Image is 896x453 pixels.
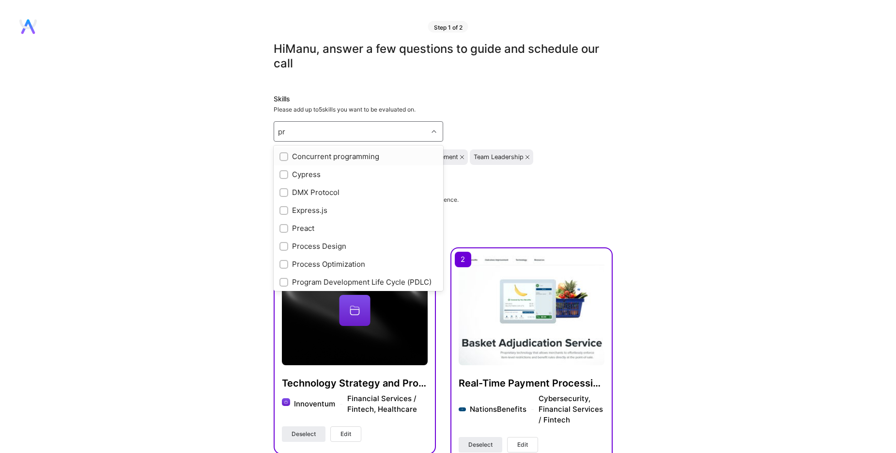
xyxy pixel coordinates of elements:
[468,440,493,449] span: Deselect
[470,393,604,425] div: NationsBenefits Cybersecurity, Financial Services / Fintech
[525,155,529,159] i: icon Close
[459,407,466,411] img: Company logo
[274,106,613,113] div: Please add up to 5 skills you want to be evaluated on.
[330,426,361,442] button: Edit
[460,155,464,159] i: icon Close
[459,437,502,453] button: Deselect
[459,377,604,389] h4: Real-Time Payment Processing Platform Development
[279,241,437,251] div: Process Design
[282,426,325,442] button: Deselect
[507,437,538,453] button: Edit
[292,430,316,438] span: Deselect
[274,42,613,71] div: Hi Manu , answer a few questions to guide and schedule our call
[282,377,428,389] h4: Technology Strategy and Product Innovation Leadership
[459,256,604,365] img: Real-Time Payment Processing Platform Development
[428,21,468,32] div: Step 1 of 2
[279,223,437,233] div: Preact
[279,277,437,287] div: Program Development Life Cycle (PDLC)
[340,430,351,438] span: Edit
[474,153,524,161] div: Team Leadership
[279,169,437,179] div: Cypress
[274,94,613,104] div: Skills
[279,151,437,162] div: Concurrent programming
[517,440,528,449] span: Edit
[432,129,436,134] i: icon Chevron
[279,205,437,215] div: Express.js
[282,398,290,406] img: Company logo
[294,393,428,415] div: Innoventum Financial Services / Fintech, Healthcare
[279,187,437,197] div: DMX Protocol
[279,259,437,269] div: Process Optimization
